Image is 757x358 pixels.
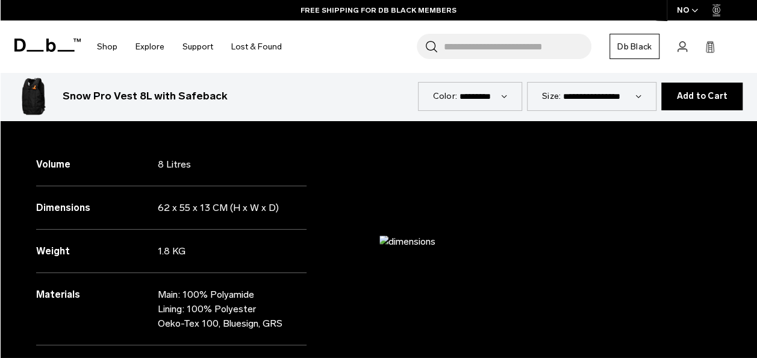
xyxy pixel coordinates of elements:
a: Support [182,25,213,68]
a: FREE SHIPPING FOR DB BLACK MEMBERS [301,5,456,16]
label: Color: [433,90,458,102]
a: Db Black [609,34,659,59]
h2: Specifications [36,81,307,121]
p: Main: 100% Polyamide Lining: 100% Polyester Oeko-Tex 100, Bluesign, GRS [158,287,293,331]
p: 62 x 55 x 13 CM (H x W x D) [158,201,293,215]
h3: Snow Pro Vest 8L with Safeback [63,89,228,104]
h3: Volume [36,157,158,172]
p: 1.8 KG [158,244,293,259]
h3: Materials [36,287,158,302]
span: Add to Cart [676,92,727,101]
nav: Main Navigation [88,20,291,73]
h3: Weight [36,244,158,259]
label: Size: [542,90,561,102]
a: Explore [136,25,164,68]
button: Add to Cart [661,83,743,110]
a: Shop [97,25,117,68]
h3: Dimensions [36,201,158,215]
a: Lost & Found [231,25,282,68]
img: Snow Pro Vest 8L with Safeback [14,77,53,116]
p: 8 Litres [158,157,293,172]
